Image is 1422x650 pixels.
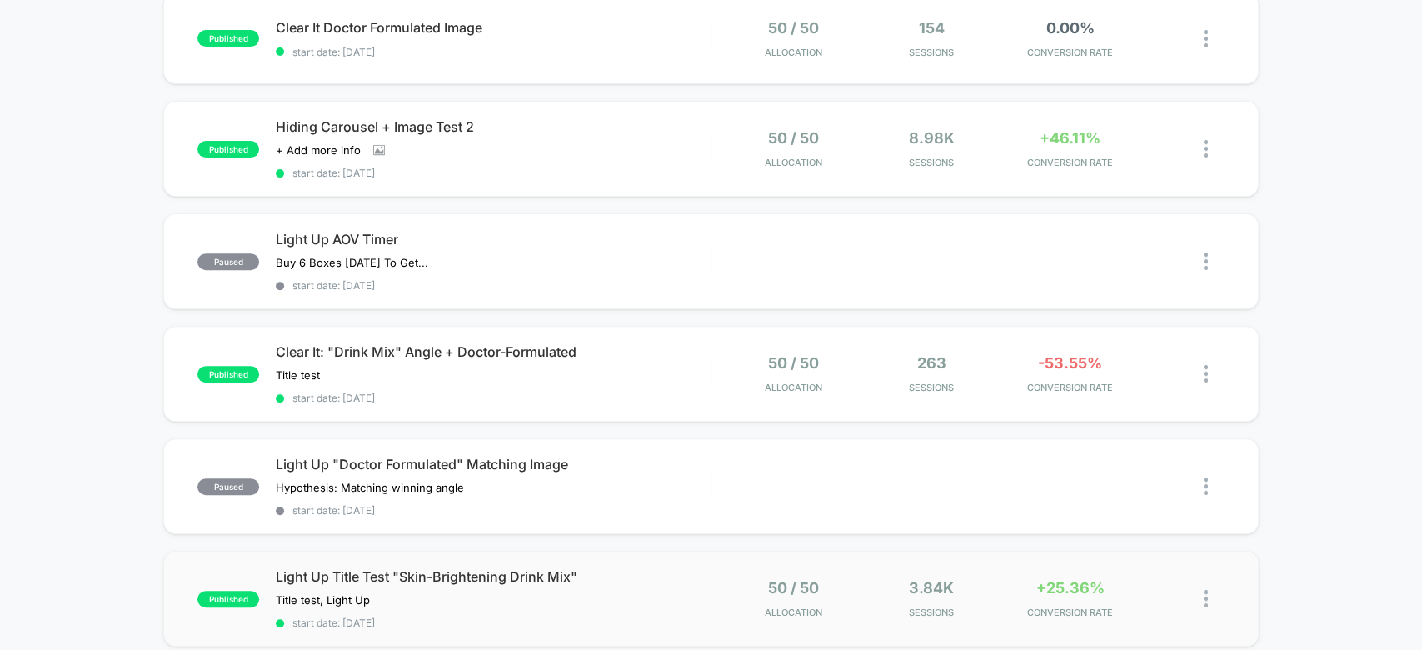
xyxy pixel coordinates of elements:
span: published [197,141,259,157]
span: start date: [DATE] [276,617,710,629]
span: CONVERSION RATE [1005,382,1135,393]
span: Sessions [866,157,996,168]
span: start date: [DATE] [276,392,710,404]
span: Hypothesis: Matching winning angle [276,481,464,494]
span: Sessions [866,607,996,618]
span: Allocation [765,382,822,393]
span: +25.36% [1035,579,1104,597]
span: 50 / 50 [768,354,819,372]
span: Sessions [866,382,996,393]
span: Allocation [765,607,822,618]
span: Sessions [866,47,996,58]
span: published [197,30,259,47]
img: close [1204,590,1208,607]
span: 8.98k [909,129,955,147]
span: published [197,366,259,382]
img: close [1204,252,1208,270]
span: Buy 6 Boxes [DATE] To Get... [276,256,428,269]
span: -53.55% [1038,354,1102,372]
span: Allocation [765,157,822,168]
span: 263 [917,354,946,372]
span: + Add more info [276,143,361,157]
span: Hiding Carousel + Image Test 2 [276,118,710,135]
span: published [197,591,259,607]
span: +46.11% [1040,129,1100,147]
span: Title test [276,368,320,382]
span: 50 / 50 [768,19,819,37]
span: start date: [DATE] [276,279,710,292]
span: 50 / 50 [768,579,819,597]
span: Title test, Light Up [276,593,370,607]
span: CONVERSION RATE [1005,47,1135,58]
span: 50 / 50 [768,129,819,147]
span: start date: [DATE] [276,167,710,179]
span: Clear It Doctor Formulated Image [276,19,710,36]
span: 154 [919,19,945,37]
span: Light Up "Doctor Formulated" Matching Image [276,456,710,472]
span: Light Up Title Test "Skin-Brightening Drink Mix" [276,568,710,585]
span: paused [197,253,259,270]
span: start date: [DATE] [276,46,710,58]
span: 3.84k [909,579,954,597]
span: start date: [DATE] [276,504,710,517]
span: 0.00% [1045,19,1094,37]
span: CONVERSION RATE [1005,157,1135,168]
span: Light Up AOV Timer [276,231,710,247]
span: paused [197,478,259,495]
span: Allocation [765,47,822,58]
img: close [1204,140,1208,157]
img: close [1204,477,1208,495]
img: close [1204,365,1208,382]
img: close [1204,30,1208,47]
span: Clear It: "Drink Mix" Angle + Doctor-Formulated [276,343,710,360]
span: CONVERSION RATE [1005,607,1135,618]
